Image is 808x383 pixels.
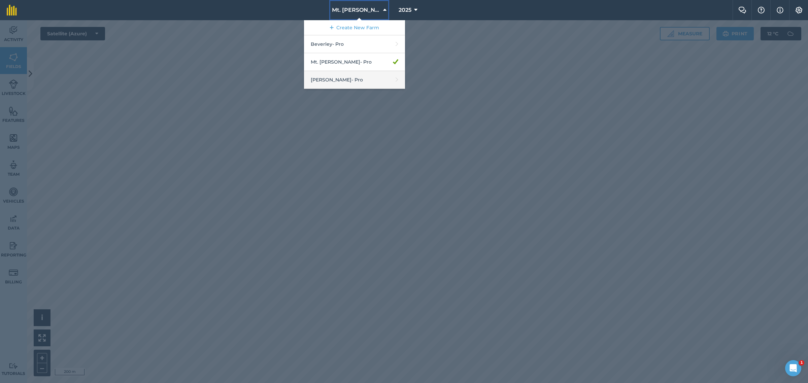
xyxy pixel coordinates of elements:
a: Create New Farm [304,20,405,35]
span: 2025 [399,6,411,14]
img: A cog icon [795,7,803,13]
img: A question mark icon [757,7,765,13]
span: Mt. [PERSON_NAME] [332,6,380,14]
img: fieldmargin Logo [7,5,17,15]
iframe: Intercom live chat [785,360,801,376]
img: svg+xml;base64,PHN2ZyB4bWxucz0iaHR0cDovL3d3dy53My5vcmcvMjAwMC9zdmciIHdpZHRoPSIxNyIgaGVpZ2h0PSIxNy... [777,6,783,14]
a: [PERSON_NAME]- Pro [304,71,405,89]
span: 1 [799,360,804,365]
a: Mt. [PERSON_NAME]- Pro [304,53,405,71]
img: Two speech bubbles overlapping with the left bubble in the forefront [738,7,746,13]
a: Beverley- Pro [304,35,405,53]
